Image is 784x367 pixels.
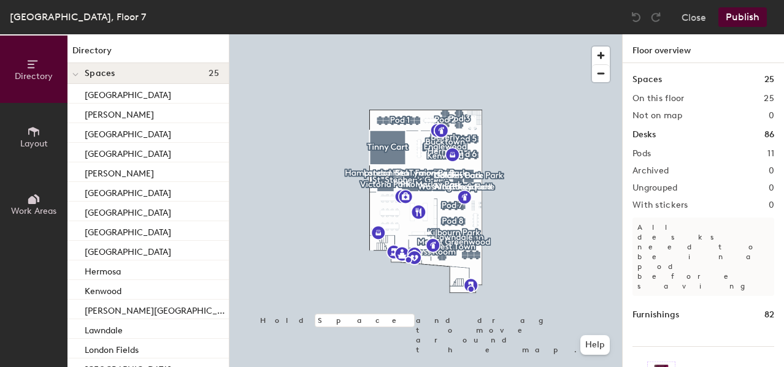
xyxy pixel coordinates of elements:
[632,73,662,86] h1: Spaces
[15,71,53,81] span: Directory
[769,111,774,121] h2: 0
[209,69,219,78] span: 25
[85,302,226,316] p: [PERSON_NAME][GEOGRAPHIC_DATA]
[632,183,678,193] h2: Ungrouped
[764,94,774,104] h2: 25
[85,224,171,238] p: [GEOGRAPHIC_DATA]
[11,206,56,216] span: Work Areas
[85,106,154,120] p: [PERSON_NAME]
[85,145,171,159] p: [GEOGRAPHIC_DATA]
[85,184,171,199] p: [GEOGRAPHIC_DATA]
[85,69,115,78] span: Spaces
[632,166,669,176] h2: Archived
[632,200,688,210] h2: With stickers
[682,7,706,27] button: Close
[20,138,48,149] span: Layout
[632,94,685,104] h2: On this floor
[769,166,774,176] h2: 0
[623,34,784,63] h1: Floor overview
[632,111,682,121] h2: Not on map
[85,263,121,277] p: Hermosa
[85,204,171,218] p: [GEOGRAPHIC_DATA]
[85,165,154,179] p: [PERSON_NAME]
[630,11,642,23] img: Undo
[632,149,651,159] h2: Pods
[85,243,171,257] p: [GEOGRAPHIC_DATA]
[632,218,774,296] p: All desks need to be in a pod before saving
[85,282,121,297] p: Kenwood
[632,308,679,322] h1: Furnishings
[85,126,171,140] p: [GEOGRAPHIC_DATA]
[85,322,123,336] p: Lawndale
[764,308,774,322] h1: 82
[764,73,774,86] h1: 25
[650,11,662,23] img: Redo
[769,183,774,193] h2: 0
[580,335,610,355] button: Help
[67,44,229,63] h1: Directory
[85,86,171,100] p: [GEOGRAPHIC_DATA]
[10,9,146,25] div: [GEOGRAPHIC_DATA], Floor 7
[632,128,656,142] h1: Desks
[718,7,767,27] button: Publish
[85,341,139,355] p: London Fields
[764,128,774,142] h1: 86
[769,200,774,210] h2: 0
[767,149,774,159] h2: 11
